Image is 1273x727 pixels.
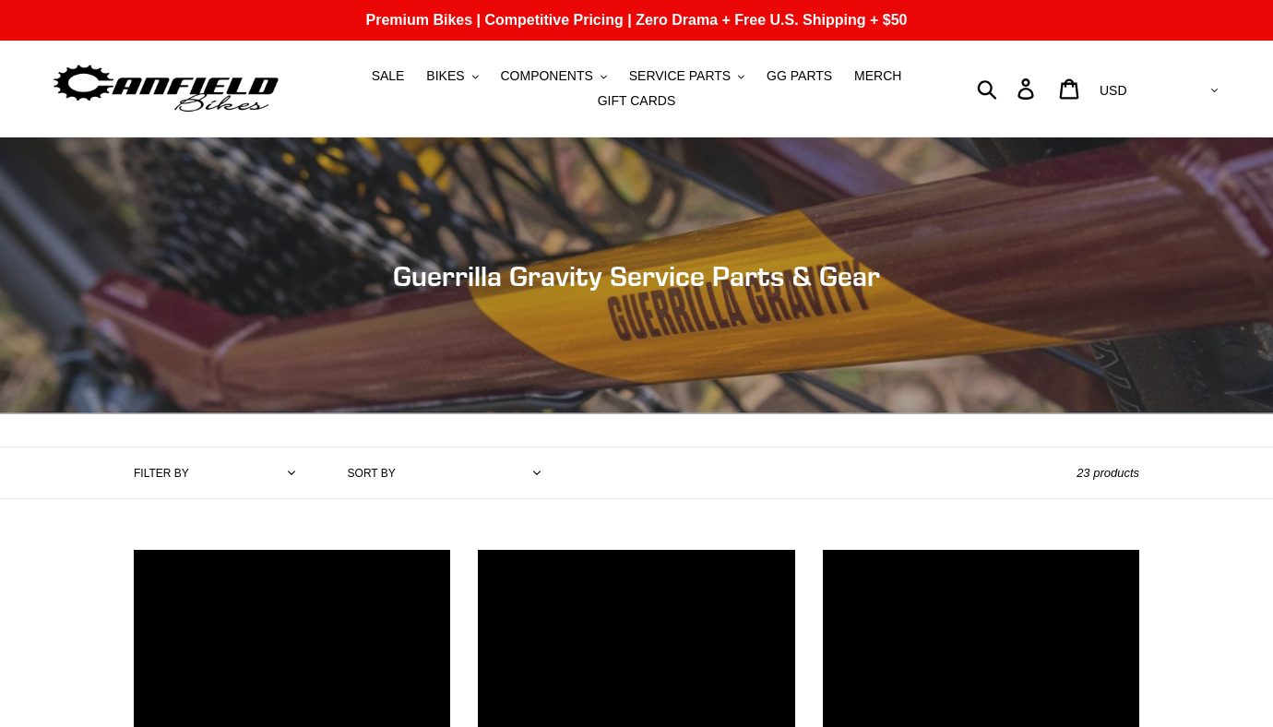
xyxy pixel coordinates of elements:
img: Canfield Bikes [51,60,281,118]
span: COMPONENTS [500,68,592,84]
button: COMPONENTS [491,64,615,89]
button: BIKES [417,64,487,89]
span: 23 products [1077,466,1139,480]
button: SERVICE PARTS [620,64,754,89]
span: BIKES [426,68,464,84]
a: GIFT CARDS [589,89,685,113]
a: MERCH [845,64,910,89]
span: Guerrilla Gravity Service Parts & Gear [393,259,880,292]
span: SERVICE PARTS [629,68,731,84]
label: Sort by [348,465,396,482]
span: MERCH [854,68,901,84]
span: SALE [372,68,405,84]
a: SALE [363,64,414,89]
label: Filter by [134,465,189,482]
span: GIFT CARDS [598,93,676,109]
a: GG PARTS [757,64,841,89]
span: GG PARTS [767,68,832,84]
